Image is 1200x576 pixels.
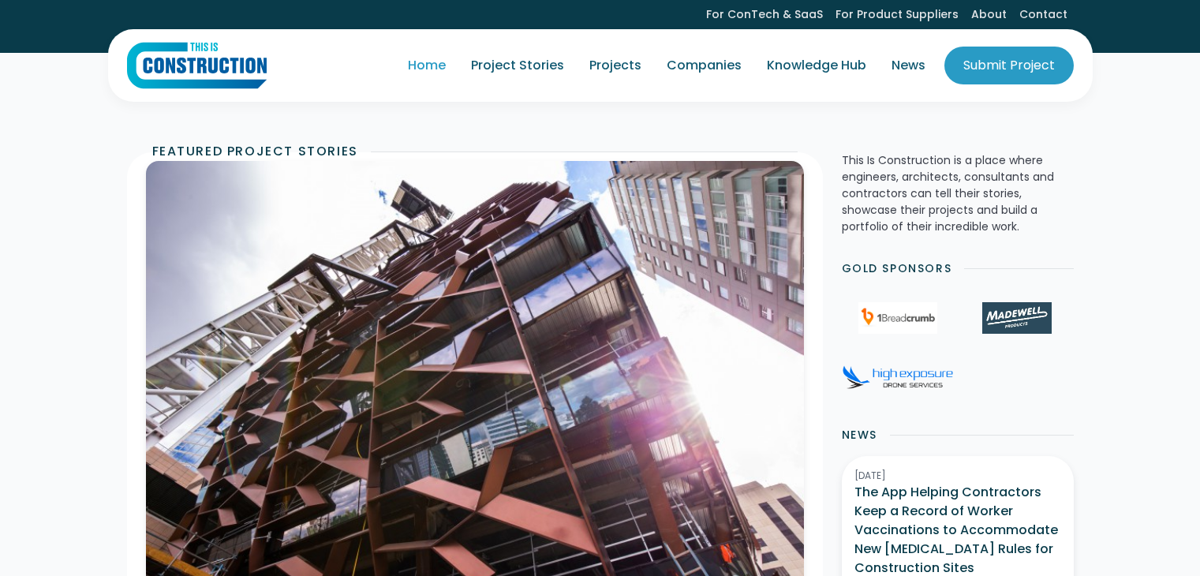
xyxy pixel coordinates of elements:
a: News [879,43,938,88]
a: Companies [654,43,754,88]
a: Submit Project [944,47,1074,84]
img: This Is Construction Logo [127,42,267,89]
h2: FeatureD Project Stories [152,142,358,161]
a: Projects [577,43,654,88]
img: Madewell Products [982,302,1052,334]
img: High Exposure [843,365,953,389]
a: Home [395,43,458,88]
div: [DATE] [854,469,1061,483]
a: Knowledge Hub [754,43,879,88]
img: 1Breadcrumb [858,302,937,334]
div: Submit Project [963,56,1055,75]
a: home [127,42,267,89]
a: Project Stories [458,43,577,88]
h2: News [842,427,877,443]
h2: Gold Sponsors [842,260,952,277]
p: This Is Construction is a place where engineers, architects, consultants and contractors can tell... [842,152,1074,235]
